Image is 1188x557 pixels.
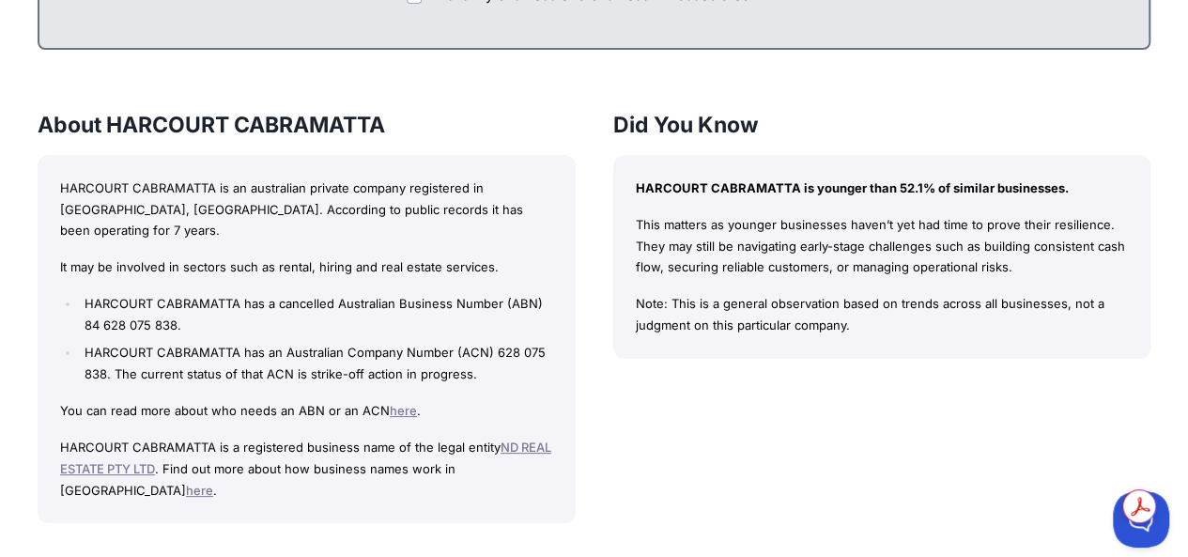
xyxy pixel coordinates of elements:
[636,293,1129,336] p: Note: This is a general observation based on trends across all businesses, not a judgment on this...
[1113,491,1169,548] iframe: Toggle Customer Support
[60,256,553,278] p: It may be involved in sectors such as rental, hiring and real estate services.
[636,178,1129,199] p: HARCOURT CABRAMATTA is younger than 52.1% of similar businesses.
[390,403,417,418] a: here
[60,400,553,422] p: You can read more about who needs an ABN or an ACN .
[80,342,552,385] li: HARCOURT CABRAMATTA has an Australian Company Number (ACN) 628 075 838. The current status of tha...
[186,483,213,498] a: here
[38,110,576,140] h3: About HARCOURT CABRAMATTA
[60,178,553,241] p: HARCOURT CABRAMATTA is an australian private company registered in [GEOGRAPHIC_DATA], [GEOGRAPHIC...
[613,110,1151,140] h3: Did You Know
[60,440,551,476] a: ND REAL ESTATE PTY LTD
[636,214,1129,278] p: This matters as younger businesses haven’t yet had time to prove their resilience. They may still...
[80,293,552,336] li: HARCOURT CABRAMATTA has a cancelled Australian Business Number (ABN) 84 628 075 838.
[60,437,553,501] p: HARCOURT CABRAMATTA is a registered business name of the legal entity . Find out more about how b...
